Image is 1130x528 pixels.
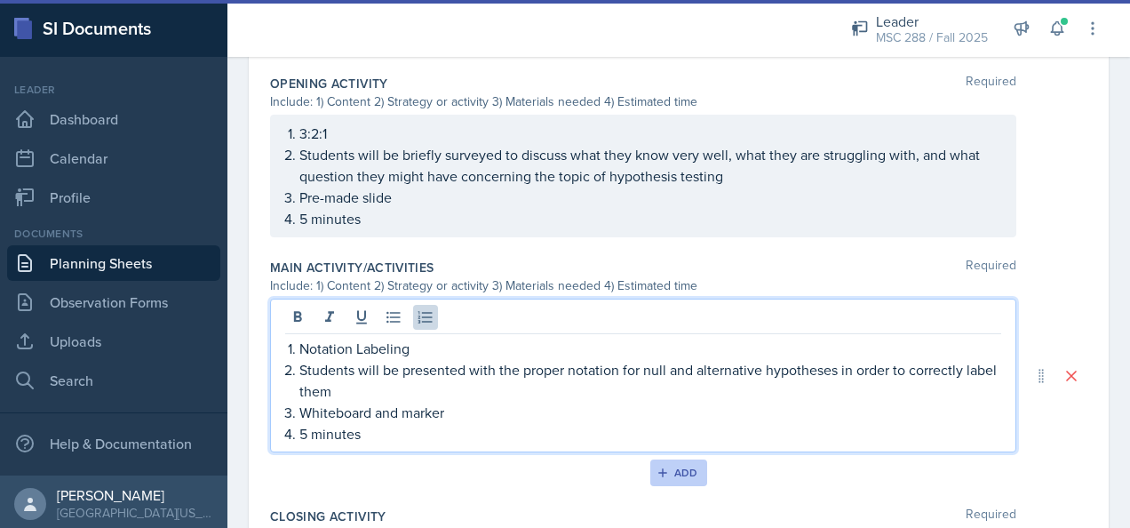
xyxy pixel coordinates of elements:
[876,11,988,32] div: Leader
[7,101,220,137] a: Dashboard
[7,426,220,461] div: Help & Documentation
[299,187,1001,208] p: Pre-made slide
[270,92,1016,111] div: Include: 1) Content 2) Strategy or activity 3) Materials needed 4) Estimated time
[876,28,988,47] div: MSC 288 / Fall 2025
[660,466,698,480] div: Add
[299,338,1001,359] p: Notation Labeling
[270,276,1016,295] div: Include: 1) Content 2) Strategy or activity 3) Materials needed 4) Estimated time
[270,508,386,525] label: Closing Activity
[7,284,220,320] a: Observation Forms
[299,423,1001,444] p: 5 minutes
[299,359,1001,402] p: Students will be presented with the proper notation for null and alternative hypotheses in order ...
[966,75,1016,92] span: Required
[650,460,708,486] button: Add
[7,82,220,98] div: Leader
[299,208,1001,229] p: 5 minutes
[7,363,220,398] a: Search
[7,180,220,215] a: Profile
[7,324,220,359] a: Uploads
[299,402,1001,423] p: Whiteboard and marker
[57,486,213,504] div: [PERSON_NAME]
[966,259,1016,276] span: Required
[270,259,434,276] label: Main Activity/Activities
[57,504,213,522] div: [GEOGRAPHIC_DATA][US_STATE] in [GEOGRAPHIC_DATA]
[966,508,1016,525] span: Required
[299,144,1001,187] p: Students will be briefly surveyed to discuss what they know very well, what they are struggling w...
[270,75,388,92] label: Opening Activity
[7,226,220,242] div: Documents
[299,123,1001,144] p: 3:2:1
[7,140,220,176] a: Calendar
[7,245,220,281] a: Planning Sheets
